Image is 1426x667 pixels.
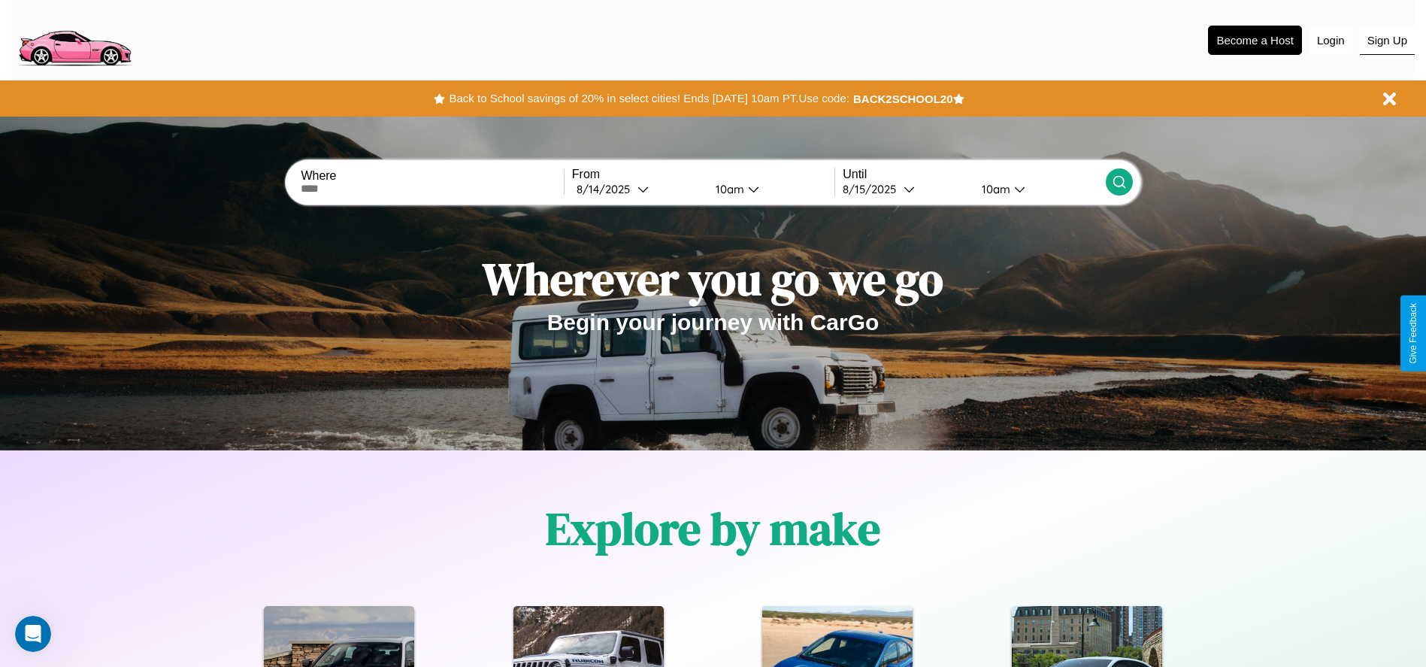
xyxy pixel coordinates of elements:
button: Login [1309,26,1352,54]
div: Give Feedback [1408,303,1418,364]
div: 10am [708,182,748,196]
button: Sign Up [1360,26,1415,55]
label: From [572,168,834,181]
div: 10am [974,182,1014,196]
button: Become a Host [1208,26,1302,55]
button: Back to School savings of 20% in select cities! Ends [DATE] 10am PT.Use code: [445,88,852,109]
b: BACK2SCHOOL20 [853,92,953,105]
iframe: Intercom live chat [15,616,51,652]
button: 8/14/2025 [572,181,704,197]
label: Where [301,169,563,183]
div: 8 / 15 / 2025 [843,182,904,196]
button: 10am [970,181,1106,197]
div: 8 / 14 / 2025 [577,182,637,196]
img: logo [11,8,138,70]
h1: Explore by make [546,498,880,559]
label: Until [843,168,1105,181]
button: 10am [704,181,835,197]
